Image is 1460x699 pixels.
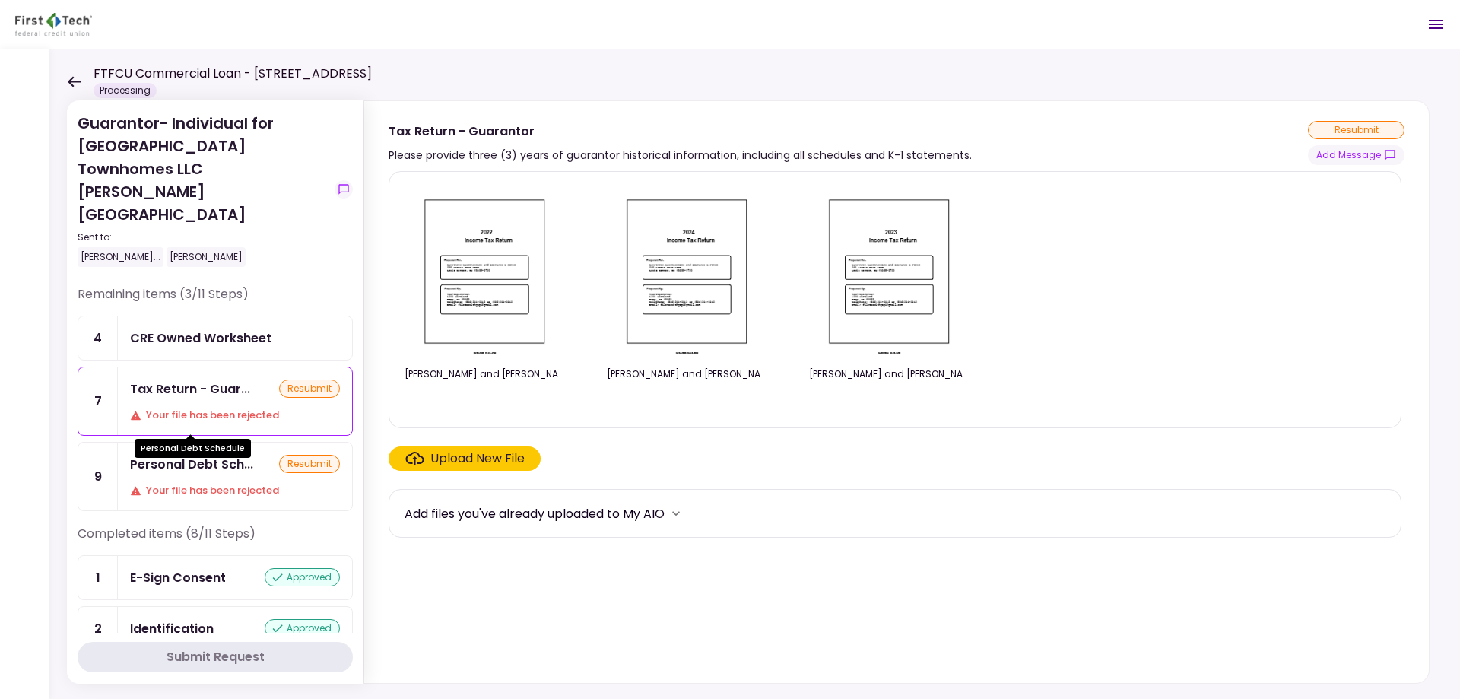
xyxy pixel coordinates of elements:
div: Processing [94,83,157,98]
div: Guarantor- Individual for [GEOGRAPHIC_DATA] Townhomes LLC [PERSON_NAME][GEOGRAPHIC_DATA] [78,112,328,267]
span: Click here to upload the required document [389,446,541,471]
div: Personal Debt Schedule [135,439,251,458]
div: Completed items (8/11 Steps) [78,525,353,555]
div: Tax Return - GuarantorPlease provide three (3) years of guarantor historical information, includi... [363,100,1430,684]
a: 1E-Sign Consentapproved [78,555,353,600]
div: E-Sign Consent [130,568,226,587]
button: more [665,502,687,525]
div: Upload New File [430,450,525,468]
div: Add files you've already uploaded to My AIO [405,504,665,523]
div: 9 [78,443,118,510]
div: resubmit [279,455,340,473]
button: Submit Request [78,642,353,672]
div: resubmit [1308,121,1404,139]
div: 2 [78,607,118,650]
div: Tax Return - Guarantor [389,122,972,141]
div: approved [265,619,340,637]
div: Submit Request [167,648,265,666]
h1: FTFCU Commercial Loan - [STREET_ADDRESS] [94,65,372,83]
a: 4CRE Owned Worksheet [78,316,353,361]
div: resubmit [279,380,340,398]
div: CHAITANYA CHINTAMANENI and GOUTHAMI C POTINENI 2023 Tax Return.pdf [809,367,969,381]
div: Personal Debt Schedule [130,455,253,474]
img: Partner icon [15,13,92,36]
div: CRE Owned Worksheet [130,329,271,348]
div: Identification [130,619,214,638]
div: [PERSON_NAME] [167,247,246,267]
div: CHAITANYA CHINTAMANENI and GOUTHAMI C POTINENI 2022 Tax Return.pdf [405,367,564,381]
a: 9Personal Debt ScheduleresubmitYour file has been rejected [78,442,353,511]
div: CHAITANYA CHINTAMANENI and GOUTHAMI C POTINENI 2024 Tax Return.pdf [607,367,766,381]
div: Please provide three (3) years of guarantor historical information, including all schedules and K... [389,146,972,164]
div: Your file has been rejected [130,483,340,498]
div: 1 [78,556,118,599]
a: 2Identificationapproved [78,606,353,651]
button: Open menu [1417,6,1454,43]
div: Tax Return - Guarantor [130,380,250,399]
div: approved [265,568,340,586]
div: Sent to: [78,230,328,244]
button: show-messages [1308,145,1404,165]
a: 7Tax Return - GuarantorresubmitYour file has been rejected [78,367,353,436]
div: Your file has been rejected [130,408,340,423]
button: show-messages [335,180,353,199]
div: 7 [78,367,118,435]
div: Remaining items (3/11 Steps) [78,285,353,316]
div: 4 [78,316,118,360]
div: [PERSON_NAME]... [78,247,163,267]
